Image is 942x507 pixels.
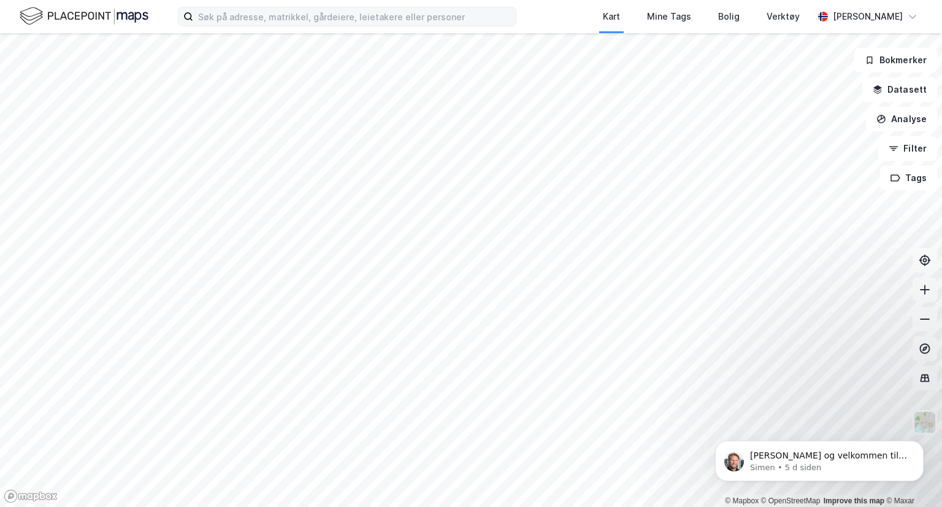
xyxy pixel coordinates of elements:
div: Verktøy [767,9,800,24]
a: Mapbox [725,497,759,505]
button: Filter [878,136,937,161]
a: Improve this map [824,497,884,505]
div: [PERSON_NAME] [833,9,903,24]
button: Tags [880,166,937,190]
button: Analyse [866,107,937,131]
button: Datasett [862,77,937,102]
div: Kart [603,9,620,24]
a: Mapbox homepage [4,489,58,503]
div: Mine Tags [647,9,691,24]
a: OpenStreetMap [761,497,821,505]
input: Søk på adresse, matrikkel, gårdeiere, leietakere eller personer [193,7,516,26]
div: Bolig [718,9,740,24]
img: Z [913,411,936,434]
button: Bokmerker [854,48,937,72]
img: logo.f888ab2527a4732fd821a326f86c7f29.svg [20,6,148,27]
iframe: Intercom notifications melding [697,415,942,501]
